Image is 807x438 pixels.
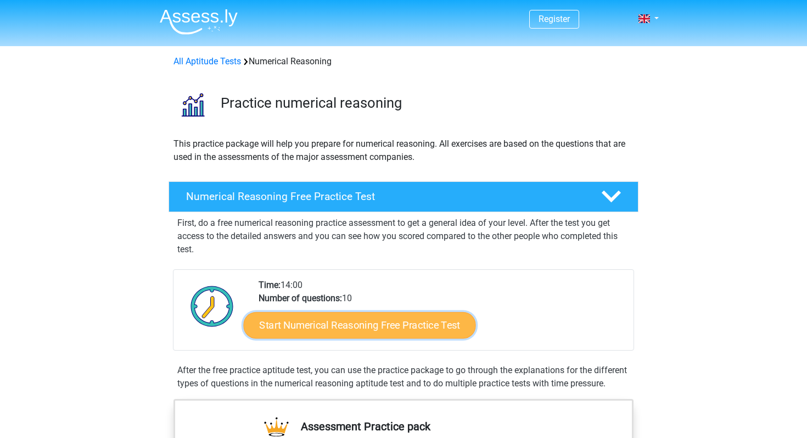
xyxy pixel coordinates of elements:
[250,279,633,350] div: 14:00 10
[173,364,634,390] div: After the free practice aptitude test, you can use the practice package to go through the explana...
[221,95,630,112] h3: Practice numerical reasoning
[164,181,643,212] a: Numerical Reasoning Free Practice Test
[259,280,281,290] b: Time:
[259,293,342,303] b: Number of questions:
[173,56,241,66] a: All Aptitude Tests
[169,81,216,128] img: numerical reasoning
[160,9,238,35] img: Assessly
[177,217,630,256] p: First, do a free numerical reasoning practice assessment to get a general idea of your level. Aft...
[169,55,638,68] div: Numerical Reasoning
[173,137,634,164] p: This practice package will help you prepare for numerical reasoning. All exercises are based on t...
[539,14,570,24] a: Register
[244,312,476,338] a: Start Numerical Reasoning Free Practice Test
[184,279,240,334] img: Clock
[186,190,584,203] h4: Numerical Reasoning Free Practice Test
